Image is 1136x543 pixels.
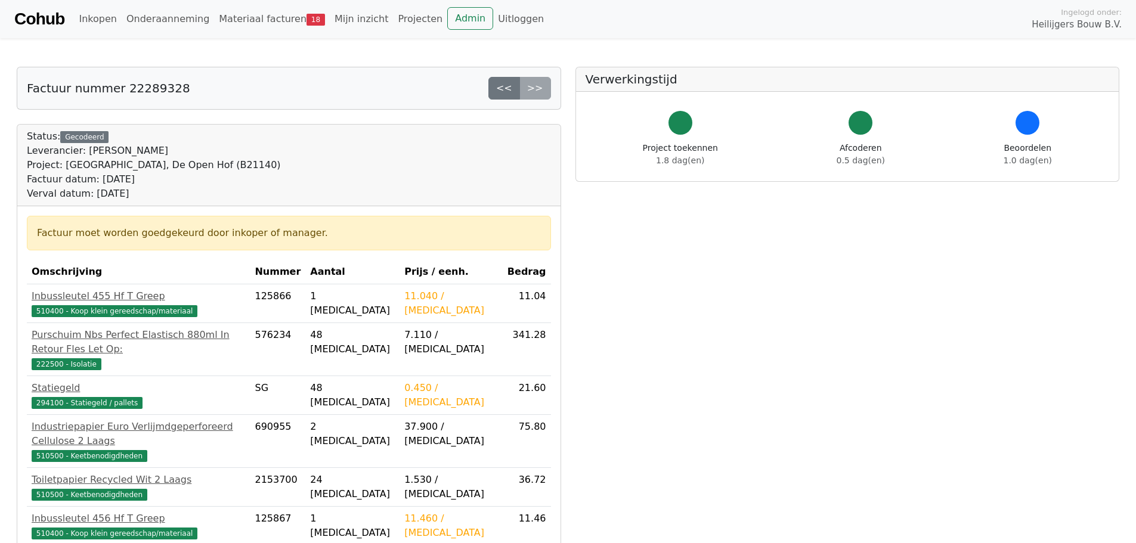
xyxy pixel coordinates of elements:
[250,260,305,284] th: Nummer
[32,511,245,540] a: Inbussleutel 456 Hf T Greep510400 - Koop klein gereedschap/materiaal
[27,158,281,172] div: Project: [GEOGRAPHIC_DATA], De Open Hof (B21140)
[1032,18,1122,32] span: Heilijgers Bouw B.V.
[32,397,143,409] span: 294100 - Statiegeld / pallets
[250,376,305,415] td: SG
[503,468,551,507] td: 36.72
[488,77,520,100] a: <<
[27,172,281,187] div: Factuur datum: [DATE]
[404,420,498,448] div: 37.900 / [MEDICAL_DATA]
[643,142,718,167] div: Project toekennen
[307,14,325,26] span: 18
[32,289,245,318] a: Inbussleutel 455 Hf T Greep510400 - Koop klein gereedschap/materiaal
[32,328,245,371] a: Purschuim Nbs Perfect Elastisch 880ml In Retour Fles Let Op:222500 - Isolatie
[32,420,245,448] div: Industriepapier Euro Verlijmdgeperforeerd Cellulose 2 Laags
[27,144,281,158] div: Leverancier: [PERSON_NAME]
[250,415,305,468] td: 690955
[32,328,245,356] div: Purschuim Nbs Perfect Elastisch 880ml In Retour Fles Let Op:
[32,489,147,501] span: 510500 - Keetbenodigdheden
[32,420,245,463] a: Industriepapier Euro Verlijmdgeperforeerd Cellulose 2 Laags510500 - Keetbenodigdheden
[310,289,395,318] div: 1 [MEDICAL_DATA]
[503,376,551,415] td: 21.60
[305,260,400,284] th: Aantal
[250,323,305,376] td: 576234
[404,511,498,540] div: 11.460 / [MEDICAL_DATA]
[14,5,64,33] a: Cohub
[74,7,121,31] a: Inkopen
[250,284,305,323] td: 125866
[32,381,245,395] div: Statiegeld
[1004,142,1052,167] div: Beoordelen
[37,226,541,240] div: Factuur moet worden goedgekeurd door inkoper of manager.
[404,328,498,356] div: 7.110 / [MEDICAL_DATA]
[837,142,885,167] div: Afcoderen
[503,284,551,323] td: 11.04
[60,131,109,143] div: Gecodeerd
[32,473,245,501] a: Toiletpapier Recycled Wit 2 Laags510500 - Keetbenodigdheden
[1061,7,1122,18] span: Ingelogd onder:
[310,473,395,501] div: 24 [MEDICAL_DATA]
[837,156,885,165] span: 0.5 dag(en)
[393,7,447,31] a: Projecten
[400,260,503,284] th: Prijs / eenh.
[404,289,498,318] div: 11.040 / [MEDICAL_DATA]
[404,381,498,409] div: 0.450 / [MEDICAL_DATA]
[656,156,704,165] span: 1.8 dag(en)
[32,289,245,303] div: Inbussleutel 455 Hf T Greep
[32,473,245,487] div: Toiletpapier Recycled Wit 2 Laags
[330,7,394,31] a: Mijn inzicht
[503,415,551,468] td: 75.80
[310,420,395,448] div: 2 [MEDICAL_DATA]
[586,72,1110,86] h5: Verwerkingstijd
[32,358,101,370] span: 222500 - Isolatie
[503,323,551,376] td: 341.28
[32,450,147,462] span: 510500 - Keetbenodigdheden
[32,305,197,317] span: 510400 - Koop klein gereedschap/materiaal
[27,187,281,201] div: Verval datum: [DATE]
[1004,156,1052,165] span: 1.0 dag(en)
[503,260,551,284] th: Bedrag
[27,81,190,95] h5: Factuur nummer 22289328
[250,468,305,507] td: 2153700
[27,129,281,201] div: Status:
[310,328,395,356] div: 48 [MEDICAL_DATA]
[27,260,250,284] th: Omschrijving
[122,7,214,31] a: Onderaanneming
[214,7,330,31] a: Materiaal facturen18
[404,473,498,501] div: 1.530 / [MEDICAL_DATA]
[32,381,245,409] a: Statiegeld294100 - Statiegeld / pallets
[32,511,245,526] div: Inbussleutel 456 Hf T Greep
[310,511,395,540] div: 1 [MEDICAL_DATA]
[447,7,493,30] a: Admin
[493,7,549,31] a: Uitloggen
[310,381,395,409] div: 48 [MEDICAL_DATA]
[32,528,197,539] span: 510400 - Koop klein gereedschap/materiaal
